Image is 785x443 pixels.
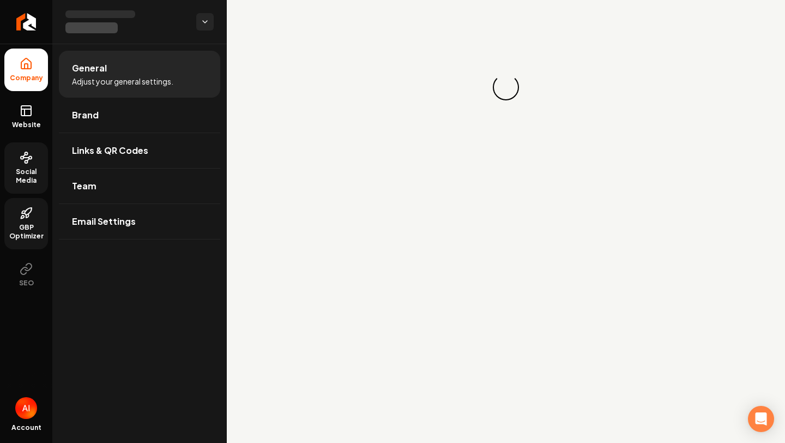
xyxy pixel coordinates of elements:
[15,397,37,419] button: Open user button
[15,397,37,419] img: Abdi Ismael
[59,169,220,203] a: Team
[72,144,148,157] span: Links & QR Codes
[5,74,47,82] span: Company
[72,215,136,228] span: Email Settings
[16,13,37,31] img: Rebolt Logo
[15,279,38,288] span: SEO
[72,179,96,193] span: Team
[59,98,220,133] a: Brand
[59,133,220,168] a: Links & QR Codes
[4,254,48,296] button: SEO
[4,95,48,138] a: Website
[72,62,107,75] span: General
[8,121,45,129] span: Website
[59,204,220,239] a: Email Settings
[748,406,774,432] div: Open Intercom Messenger
[11,423,41,432] span: Account
[4,142,48,194] a: Social Media
[72,109,99,122] span: Brand
[72,76,173,87] span: Adjust your general settings.
[4,223,48,241] span: GBP Optimizer
[4,198,48,249] a: GBP Optimizer
[492,73,521,102] div: Loading
[4,167,48,185] span: Social Media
